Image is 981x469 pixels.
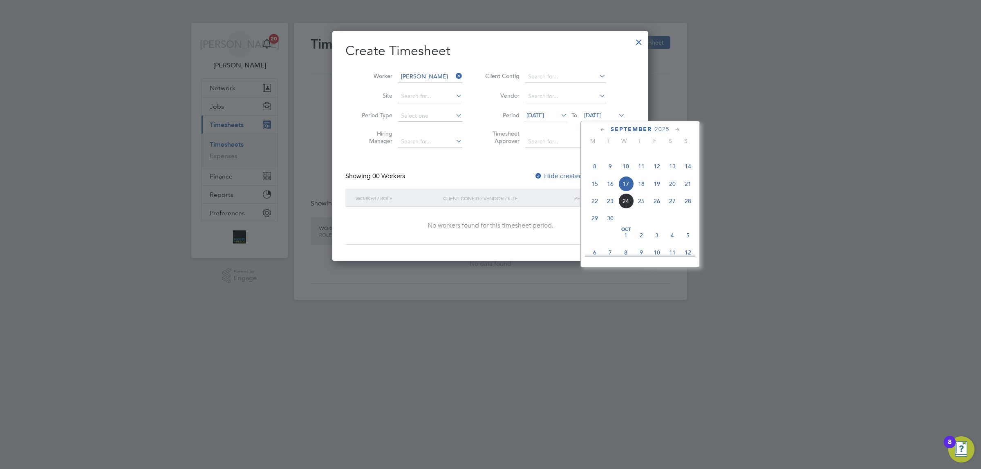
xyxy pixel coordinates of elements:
[649,176,665,192] span: 19
[534,172,617,180] label: Hide created timesheets
[354,189,441,208] div: Worker / Role
[398,110,462,122] input: Select one
[680,228,696,243] span: 5
[602,193,618,209] span: 23
[680,193,696,209] span: 28
[665,228,680,243] span: 4
[587,176,602,192] span: 15
[665,176,680,192] span: 20
[356,92,392,99] label: Site
[602,176,618,192] span: 16
[587,193,602,209] span: 22
[441,189,572,208] div: Client Config / Vendor / Site
[526,112,544,119] span: [DATE]
[345,172,407,181] div: Showing
[398,91,462,102] input: Search for...
[611,126,652,133] span: September
[602,210,618,226] span: 30
[602,245,618,260] span: 7
[618,228,634,232] span: Oct
[525,91,606,102] input: Search for...
[665,193,680,209] span: 27
[680,159,696,174] span: 14
[680,245,696,260] span: 12
[948,442,952,453] div: 8
[618,245,634,260] span: 8
[483,130,520,145] label: Timesheet Approver
[585,137,600,145] span: M
[584,112,602,119] span: [DATE]
[634,228,649,243] span: 2
[649,193,665,209] span: 26
[398,71,462,83] input: Search for...
[618,176,634,192] span: 17
[587,159,602,174] span: 8
[634,159,649,174] span: 11
[634,176,649,192] span: 18
[398,136,462,147] input: Search for...
[356,72,392,80] label: Worker
[356,130,392,145] label: Hiring Manager
[569,110,580,121] span: To
[655,126,670,133] span: 2025
[618,159,634,174] span: 10
[649,228,665,243] span: 3
[483,112,520,119] label: Period
[948,436,974,462] button: Open Resource Center, 8 new notifications
[665,159,680,174] span: 13
[525,136,606,147] input: Search for...
[632,137,647,145] span: T
[354,221,627,230] div: No workers found for this timesheet period.
[587,210,602,226] span: 29
[525,71,606,83] input: Search for...
[602,159,618,174] span: 9
[372,172,405,180] span: 00 Workers
[483,92,520,99] label: Vendor
[618,228,634,243] span: 1
[483,72,520,80] label: Client Config
[616,137,632,145] span: W
[649,245,665,260] span: 10
[600,137,616,145] span: T
[587,245,602,260] span: 6
[647,137,663,145] span: F
[345,42,635,60] h2: Create Timesheet
[618,193,634,209] span: 24
[678,137,694,145] span: S
[663,137,678,145] span: S
[649,159,665,174] span: 12
[634,193,649,209] span: 25
[680,176,696,192] span: 21
[665,245,680,260] span: 11
[356,112,392,119] label: Period Type
[572,189,627,208] div: Period
[634,245,649,260] span: 9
